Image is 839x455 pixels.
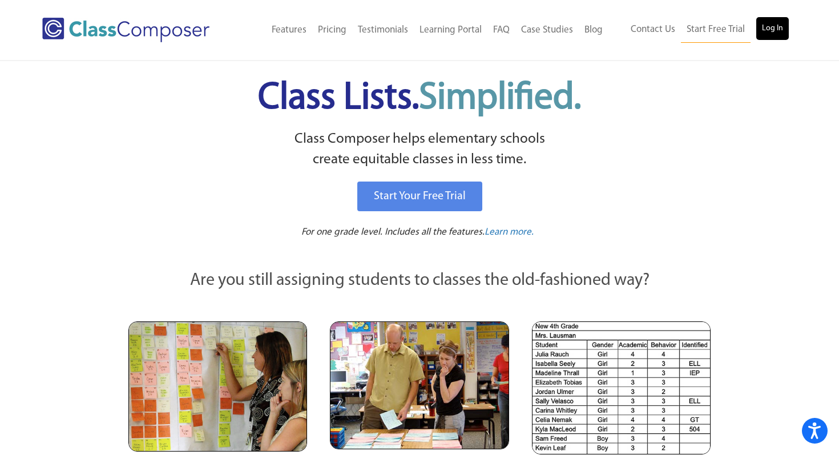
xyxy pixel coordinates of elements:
a: Contact Us [625,17,681,42]
a: Learn more. [485,226,534,240]
a: Features [266,18,312,43]
a: FAQ [487,18,515,43]
p: Class Composer helps elementary schools create equitable classes in less time. [127,129,712,171]
a: Case Studies [515,18,579,43]
nav: Header Menu [608,17,789,43]
span: For one grade level. Includes all the features. [301,227,485,237]
a: Log In [756,17,789,40]
a: Learning Portal [414,18,487,43]
a: Start Your Free Trial [357,182,482,211]
span: Learn more. [485,227,534,237]
img: Blue and Pink Paper Cards [330,321,509,449]
img: Teachers Looking at Sticky Notes [128,321,307,452]
a: Blog [579,18,608,43]
img: Class Composer [42,18,209,42]
a: Start Free Trial [681,17,751,43]
a: Testimonials [352,18,414,43]
img: Spreadsheets [532,321,711,454]
span: Simplified. [419,80,581,117]
span: Start Your Free Trial [374,191,466,202]
a: Pricing [312,18,352,43]
span: Class Lists. [258,80,581,117]
p: Are you still assigning students to classes the old-fashioned way? [128,268,711,293]
nav: Header Menu [239,18,608,43]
